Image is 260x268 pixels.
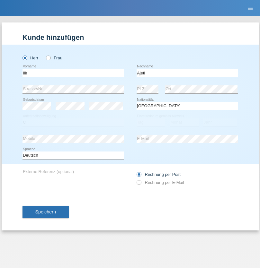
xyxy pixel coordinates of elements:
label: Herr [22,56,39,60]
input: Frau [46,56,50,60]
label: Rechnung per Post [137,172,181,177]
input: Rechnung per E-Mail [137,180,141,188]
input: Herr [22,56,27,60]
label: Frau [46,56,62,60]
i: menu [247,5,254,12]
a: menu [244,6,257,10]
h1: Kunde hinzufügen [22,33,238,41]
label: Rechnung per E-Mail [137,180,184,185]
input: Rechnung per Post [137,172,141,180]
button: Speichern [22,206,69,218]
span: Speichern [35,209,56,214]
